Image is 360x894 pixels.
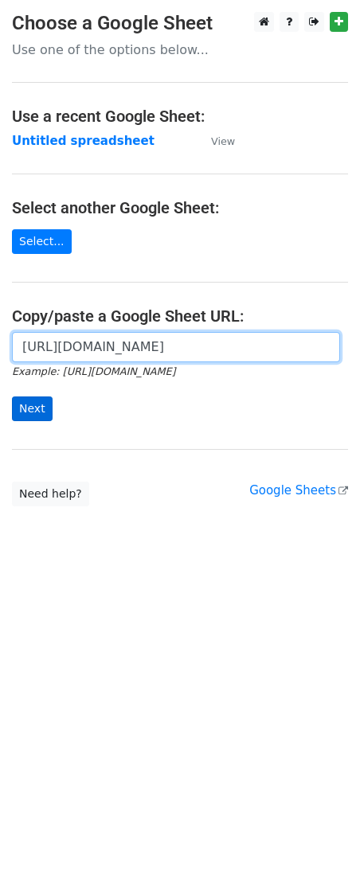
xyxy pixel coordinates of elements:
h4: Copy/paste a Google Sheet URL: [12,306,348,326]
a: Google Sheets [249,483,348,498]
h3: Choose a Google Sheet [12,12,348,35]
input: Paste your Google Sheet URL here [12,332,340,362]
a: View [195,134,235,148]
input: Next [12,396,53,421]
small: View [211,135,235,147]
a: Need help? [12,482,89,506]
a: Select... [12,229,72,254]
p: Use one of the options below... [12,41,348,58]
h4: Use a recent Google Sheet: [12,107,348,126]
a: Untitled spreadsheet [12,134,155,148]
small: Example: [URL][DOMAIN_NAME] [12,365,175,377]
h4: Select another Google Sheet: [12,198,348,217]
